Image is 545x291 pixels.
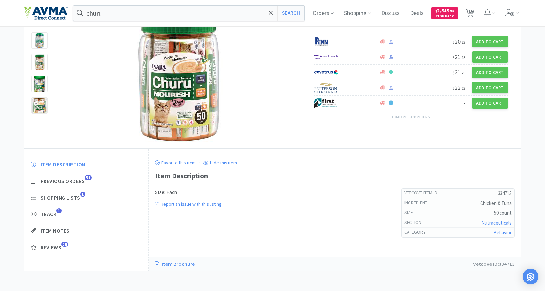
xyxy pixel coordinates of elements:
[472,51,508,63] button: Add to Cart
[85,175,92,180] span: 51
[41,178,85,185] span: Previous Orders
[155,170,515,182] div: Item Description
[449,9,454,13] span: . 58
[472,67,508,78] button: Add to Cart
[453,86,455,91] span: $
[314,83,338,93] img: f5e969b455434c6296c6d81ef179fa71_3.png
[314,67,338,77] img: 77fca1acd8b6420a9015268ca798ef17_1.png
[453,70,455,75] span: $
[404,190,443,196] h6: Vetcove Item Id
[435,15,454,19] span: Cash Back
[443,190,511,197] h5: 334713
[473,260,515,268] p: Vetcove ID: 334713
[453,53,465,61] span: 21
[433,200,512,207] h5: Chicken & Tuna
[404,209,418,216] h6: size
[472,98,508,109] button: Add to Cart
[472,82,508,93] button: Add to Cart
[24,6,68,20] img: e4e33dab9f054f5782a47901c742baa9_102.png
[113,11,244,142] img: aa20b88becff4036b0f890bf58b17e4d_290132.jpeg
[41,161,85,168] span: Item Description
[80,192,85,197] span: 1
[159,201,222,207] p: Report an issue with this listing
[463,99,465,107] span: -
[404,219,427,226] h6: Section
[408,10,426,16] a: Deals
[453,38,465,45] span: 20
[463,11,477,17] a: 16
[461,86,465,91] span: . 53
[431,4,458,22] a: $2,545.58Cash Back
[41,244,62,251] span: Reviews
[453,40,455,45] span: $
[155,188,388,197] p: Size: Each
[461,55,465,60] span: . 15
[277,6,304,21] button: Search
[418,209,512,216] h5: 50 count
[199,158,200,167] div: ·
[453,84,465,91] span: 22
[314,98,338,108] img: 67d67680309e4a0bb49a5ff0391dcc42_6.png
[41,211,57,218] span: Track
[388,112,434,121] button: +2more suppliers
[379,10,402,16] a: Discuss
[435,8,454,14] span: 2,545
[404,200,433,206] h6: ingredient
[461,40,465,45] span: . 83
[461,70,465,75] span: . 79
[453,68,465,76] span: 21
[56,208,62,213] span: 1
[209,160,237,166] p: Hide this item
[73,6,305,21] input: Search by item, sku, manufacturer, ingredient, size...
[314,52,338,62] img: f6b2451649754179b5b4e0c70c3f7cb0_2.png
[314,37,338,46] img: e1133ece90fa4a959c5ae41b0808c578_9.png
[155,260,201,268] a: Item Brochure
[404,229,431,236] h6: Category
[41,194,80,201] span: Shopping Lists
[41,227,70,234] span: Item Notes
[493,229,512,236] a: Behavior
[435,9,437,13] span: $
[472,36,508,47] button: Add to Cart
[61,242,68,247] span: 29
[481,220,512,226] a: Nutraceuticals
[523,269,538,284] div: Open Intercom Messenger
[453,55,455,60] span: $
[160,160,196,166] p: Favorite this item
